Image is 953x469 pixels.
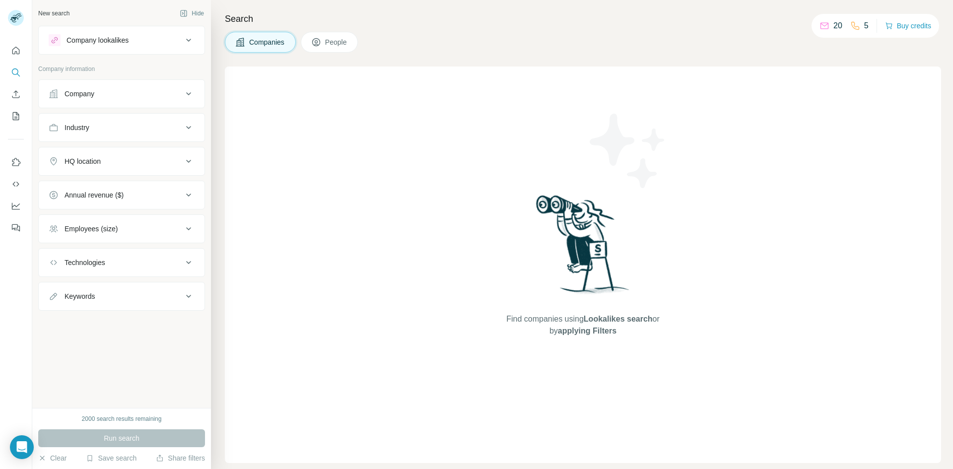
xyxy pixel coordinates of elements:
[39,149,204,173] button: HQ location
[8,219,24,237] button: Feedback
[833,20,842,32] p: 20
[8,64,24,81] button: Search
[885,19,931,33] button: Buy credits
[864,20,869,32] p: 5
[39,28,204,52] button: Company lookalikes
[249,37,285,47] span: Companies
[65,89,94,99] div: Company
[67,35,129,45] div: Company lookalikes
[8,175,24,193] button: Use Surfe API
[65,190,124,200] div: Annual revenue ($)
[39,251,204,274] button: Technologies
[38,9,69,18] div: New search
[325,37,348,47] span: People
[532,193,635,303] img: Surfe Illustration - Woman searching with binoculars
[10,435,34,459] div: Open Intercom Messenger
[8,107,24,125] button: My lists
[156,453,205,463] button: Share filters
[82,414,162,423] div: 2000 search results remaining
[8,153,24,171] button: Use Surfe on LinkedIn
[225,12,941,26] h4: Search
[39,183,204,207] button: Annual revenue ($)
[65,291,95,301] div: Keywords
[173,6,211,21] button: Hide
[65,224,118,234] div: Employees (size)
[583,106,673,196] img: Surfe Illustration - Stars
[503,313,662,337] span: Find companies using or by
[8,85,24,103] button: Enrich CSV
[39,116,204,139] button: Industry
[39,217,204,241] button: Employees (size)
[8,197,24,215] button: Dashboard
[65,156,101,166] div: HQ location
[65,123,89,133] div: Industry
[584,315,653,323] span: Lookalikes search
[38,453,67,463] button: Clear
[39,284,204,308] button: Keywords
[558,327,616,335] span: applying Filters
[65,258,105,268] div: Technologies
[86,453,136,463] button: Save search
[8,42,24,60] button: Quick start
[39,82,204,106] button: Company
[38,65,205,73] p: Company information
